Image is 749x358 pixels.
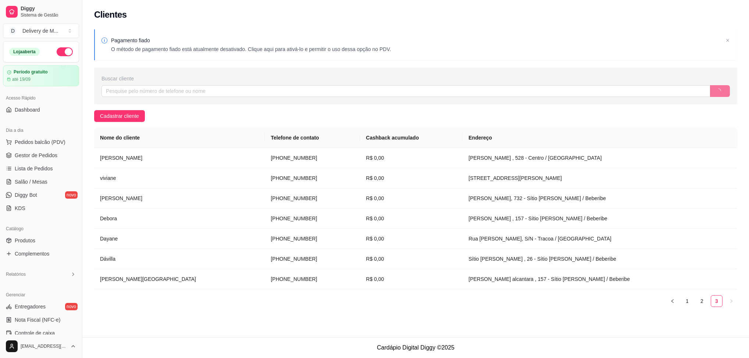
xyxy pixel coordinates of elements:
td: R$ 0,00 [360,168,463,188]
button: Select a team [3,23,79,38]
a: Dashboard [3,104,79,116]
h2: Clientes [94,9,127,21]
span: Sistema de Gestão [21,12,76,18]
span: Lista de Pedidos [15,165,53,172]
span: Entregadores [15,303,46,310]
td: [PERSON_NAME] [94,148,265,168]
a: Controle de caixa [3,327,79,339]
a: DiggySistema de Gestão [3,3,79,21]
td: [PERSON_NAME] , 528 - Centro / [GEOGRAPHIC_DATA] [463,148,737,168]
td: Dávilla [94,249,265,269]
td: Sítio [PERSON_NAME] , 26 - Sítio [PERSON_NAME] / Beberibe [463,249,737,269]
span: right [729,299,734,303]
li: 2 [696,295,708,307]
a: 2 [696,296,707,307]
div: Acesso Rápido [3,92,79,104]
a: 3 [711,296,722,307]
a: Nota Fiscal (NFC-e) [3,314,79,326]
th: Nome do cliente [94,128,265,148]
span: KDS [15,205,25,212]
div: Delivery de M ... [22,27,58,35]
span: Produtos [15,237,35,244]
a: Entregadoresnovo [3,301,79,312]
td: R$ 0,00 [360,148,463,168]
td: [PERSON_NAME] alcantara , 157 - Sítio [PERSON_NAME] / Beberibe [463,269,737,289]
td: [PHONE_NUMBER] [265,168,360,188]
td: R$ 0,00 [360,229,463,249]
td: [STREET_ADDRESS][PERSON_NAME] [463,168,737,188]
span: Gestor de Pedidos [15,152,57,159]
td: Dayane [94,229,265,249]
td: [PHONE_NUMBER] [265,148,360,168]
th: Endereço [463,128,737,148]
a: Lista de Pedidos [3,163,79,174]
div: Dia a dia [3,124,79,136]
span: Salão / Mesas [15,178,47,185]
span: Cadastrar cliente [100,112,139,120]
span: Dashboard [15,106,40,113]
button: left [667,295,678,307]
td: R$ 0,00 [360,209,463,229]
button: right [725,295,737,307]
p: O método de pagamento fiado está atualmente desativado. Clique aqui para ativá-lo e permitir o us... [111,46,391,53]
td: Debora [94,209,265,229]
p: Pagamento fiado [111,37,391,44]
article: Período gratuito [14,69,48,75]
button: [EMAIL_ADDRESS][DOMAIN_NAME] [3,337,79,355]
a: Complementos [3,248,79,260]
a: Produtos [3,235,79,246]
span: left [670,299,675,303]
div: Catálogo [3,223,79,235]
a: Diggy Botnovo [3,189,79,201]
th: Cashback acumulado [360,128,463,148]
a: Período gratuitoaté 19/09 [3,65,79,86]
td: Rua [PERSON_NAME], S/N - Tracoa / [GEOGRAPHIC_DATA] [463,229,737,249]
li: Next Page [725,295,737,307]
td: [PERSON_NAME] [94,188,265,209]
span: loading [715,87,722,95]
li: Previous Page [667,295,678,307]
td: [PERSON_NAME], 732 - Sítio [PERSON_NAME] / Beberibe [463,188,737,209]
td: [PHONE_NUMBER] [265,269,360,289]
span: [EMAIL_ADDRESS][DOMAIN_NAME] [21,343,67,349]
td: [PHONE_NUMBER] [265,249,360,269]
div: Loja aberta [9,48,40,56]
th: Telefone de contato [265,128,360,148]
li: 1 [681,295,693,307]
span: Diggy Bot [15,191,37,199]
a: Gestor de Pedidos [3,149,79,161]
td: [PHONE_NUMBER] [265,209,360,229]
button: Alterar Status [57,47,73,56]
input: Pesquise pelo número de telefone ou nome [101,85,710,97]
span: D [9,27,17,35]
div: Buscar cliente [101,75,730,82]
footer: Cardápio Digital Diggy © 2025 [82,337,749,358]
td: [PHONE_NUMBER] [265,188,360,209]
td: [PERSON_NAME][GEOGRAPHIC_DATA] [94,269,265,289]
td: viviane [94,168,265,188]
td: [PHONE_NUMBER] [265,229,360,249]
span: Nota Fiscal (NFC-e) [15,316,60,323]
div: Gerenciar [3,289,79,301]
td: R$ 0,00 [360,269,463,289]
td: [PERSON_NAME] , 157 - Sítio [PERSON_NAME] / Beberibe [463,209,737,229]
span: Diggy [21,6,76,12]
td: R$ 0,00 [360,249,463,269]
span: Pedidos balcão (PDV) [15,138,65,146]
a: 1 [682,296,693,307]
button: Pedidos balcão (PDV) [3,136,79,148]
button: Cadastrar cliente [94,110,145,122]
td: R$ 0,00 [360,188,463,209]
article: até 19/09 [12,76,31,82]
span: Complementos [15,250,49,257]
a: KDS [3,202,79,214]
span: Relatórios [6,271,26,277]
a: Salão / Mesas [3,176,79,188]
span: Controle de caixa [15,329,55,337]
